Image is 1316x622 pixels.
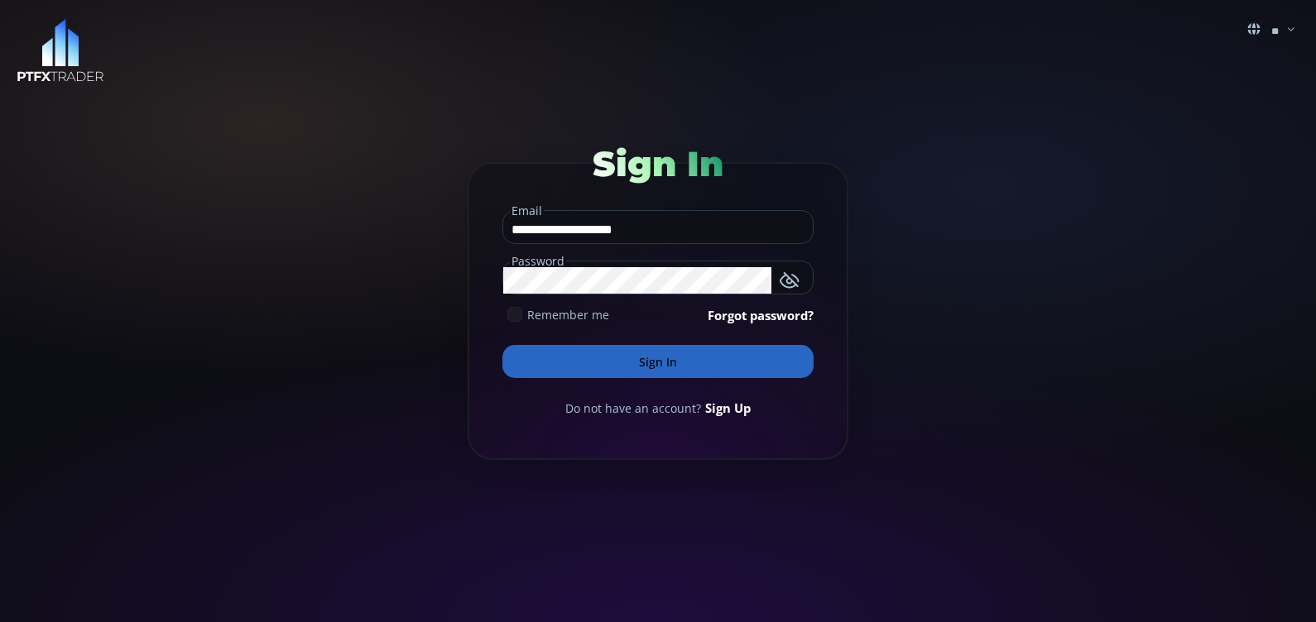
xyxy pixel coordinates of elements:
button: Sign In [502,345,814,378]
span: Sign In [593,142,723,185]
a: Sign Up [705,399,751,417]
div: Do not have an account? [502,399,814,417]
a: Forgot password? [708,306,814,324]
img: LOGO [17,19,104,83]
span: Remember me [527,306,609,323]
